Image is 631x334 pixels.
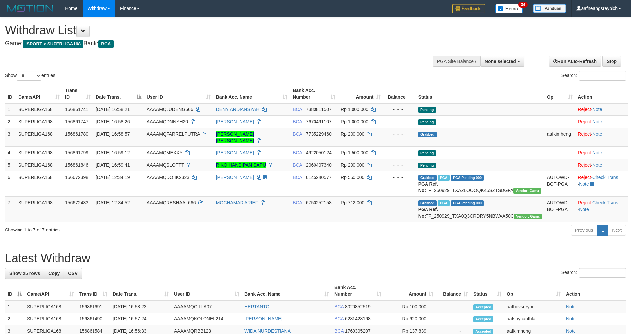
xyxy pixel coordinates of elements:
td: [DATE] 16:58:23 [110,300,171,313]
a: Note [566,328,576,334]
th: Date Trans.: activate to sort column ascending [110,281,171,300]
span: Rp 550.000 [341,175,364,180]
td: 156861490 [77,313,110,325]
span: [DATE] 16:58:57 [96,131,130,137]
h1: Withdraw List [5,24,414,37]
span: 156861799 [65,150,88,155]
th: Game/API: activate to sort column ascending [16,84,62,103]
td: SUPERLIGA168 [16,196,62,222]
a: [PERSON_NAME] [216,150,254,155]
span: BCA [293,150,302,155]
td: TF_250929_TXA0Q3CRDRY5NBWAA50C [416,196,544,222]
span: Copy 7735229460 to clipboard [306,131,332,137]
span: Copy 1760305207 to clipboard [345,328,371,334]
th: Amount: activate to sort column ascending [338,84,383,103]
span: Pending [418,119,436,125]
span: [DATE] 16:58:21 [96,107,130,112]
img: panduan.png [533,4,566,13]
span: BCA [293,131,302,137]
span: Copy [48,271,60,276]
span: 156672433 [65,200,88,205]
a: Note [592,119,602,124]
a: Show 25 rows [5,268,44,279]
td: · [575,159,628,171]
span: Copy 4922050124 to clipboard [306,150,332,155]
span: AAAAMQDOIIK2323 [147,175,189,180]
span: 156672398 [65,175,88,180]
h1: Latest Withdraw [5,252,626,265]
a: Note [579,181,589,187]
th: Status: activate to sort column ascending [471,281,504,300]
b: PGA Ref. No: [418,181,438,193]
td: 5 [5,159,16,171]
th: Game/API: activate to sort column ascending [24,281,77,300]
a: Reject [578,200,591,205]
a: Run Auto-Refresh [549,56,601,67]
td: SUPERLIGA168 [16,115,62,128]
td: 2 [5,313,24,325]
th: Action [575,84,628,103]
span: Grabbed [418,132,437,137]
span: Copy 8020852519 to clipboard [345,304,371,309]
th: User ID: activate to sort column ascending [171,281,242,300]
th: User ID: activate to sort column ascending [144,84,213,103]
span: PGA Pending [451,175,484,181]
td: aafsoycanthlai [504,313,563,325]
th: Date Trans.: activate to sort column descending [93,84,144,103]
td: 4 [5,146,16,159]
th: Balance [383,84,415,103]
th: Trans ID: activate to sort column ascending [77,281,110,300]
td: · · [575,171,628,196]
a: Note [592,107,602,112]
a: RIKO HANDIPAN SAPU [216,162,266,168]
div: - - - [386,162,413,168]
td: Rp 620,000 [384,313,436,325]
td: 1 [5,103,16,116]
a: Copy [44,268,64,279]
span: BCA [293,175,302,180]
th: ID [5,84,16,103]
span: Pending [418,163,436,168]
td: SUPERLIGA168 [16,128,62,146]
td: 7 [5,196,16,222]
span: BCA [293,119,302,124]
a: Previous [571,225,597,236]
a: Check Trans [592,200,618,205]
td: · · [575,196,628,222]
div: - - - [386,149,413,156]
span: Rp 1.000.000 [341,107,368,112]
span: Vendor URL: https://trx31.1velocity.biz [514,214,542,219]
td: [DATE] 16:57:24 [110,313,171,325]
th: Trans ID: activate to sort column ascending [62,84,93,103]
span: AAAAMQFARRELPUTRA [147,131,200,137]
span: Copy 6281428168 to clipboard [345,316,371,321]
td: 6 [5,171,16,196]
td: - [436,300,471,313]
td: AAAAMQCILLA07 [171,300,242,313]
a: 1 [597,225,608,236]
td: · [575,115,628,128]
a: WIDA NURDESTIANA [244,328,291,334]
span: Copy 6145240577 to clipboard [306,175,332,180]
div: - - - [386,106,413,113]
td: Rp 100,000 [384,300,436,313]
th: Bank Acc. Number: activate to sort column ascending [290,84,338,103]
span: 34 [518,2,527,8]
a: Reject [578,131,591,137]
span: CSV [68,271,78,276]
span: AAAAMQJUDENG666 [147,107,193,112]
div: - - - [386,199,413,206]
th: Status [416,84,544,103]
a: Note [592,131,602,137]
a: [PERSON_NAME] [PERSON_NAME] [216,131,254,143]
a: [PERSON_NAME] [216,175,254,180]
span: Vendor URL: https://trx31.1velocity.biz [513,188,541,194]
td: SUPERLIGA168 [16,103,62,116]
a: Note [566,316,576,321]
th: ID: activate to sort column descending [5,281,24,300]
span: BCA [334,328,344,334]
img: Feedback.jpg [452,4,485,13]
td: SUPERLIGA168 [16,146,62,159]
td: SUPERLIGA168 [24,313,77,325]
th: Balance: activate to sort column ascending [436,281,471,300]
